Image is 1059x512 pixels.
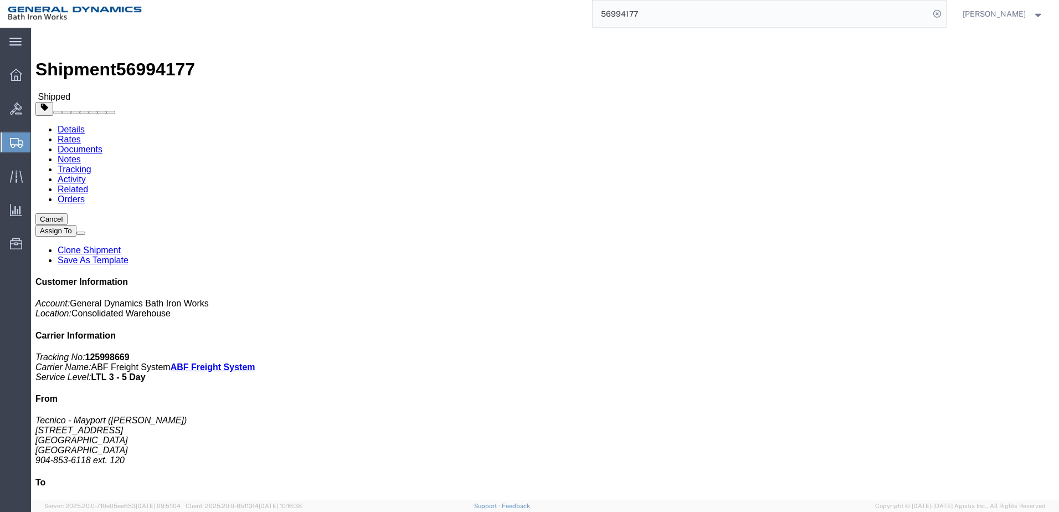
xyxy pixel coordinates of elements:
button: [PERSON_NAME] [962,7,1044,21]
a: Support [474,503,502,509]
span: [DATE] 10:16:38 [259,503,302,509]
input: Search for shipment number, reference number [593,1,929,27]
a: Feedback [502,503,530,509]
iframe: FS Legacy Container [31,28,1059,500]
img: logo [8,6,145,22]
span: Server: 2025.20.0-710e05ee653 [44,503,181,509]
span: [DATE] 09:51:04 [136,503,181,509]
span: Copyright © [DATE]-[DATE] Agistix Inc., All Rights Reserved [875,501,1046,511]
span: Darcey Hanson [963,8,1026,20]
span: Client: 2025.20.0-8b113f4 [186,503,302,509]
